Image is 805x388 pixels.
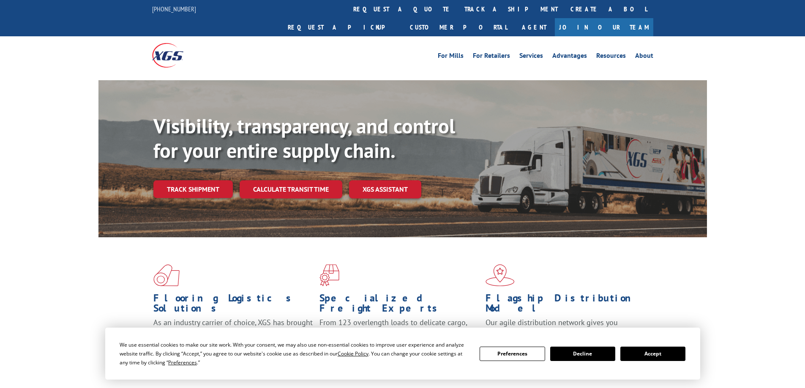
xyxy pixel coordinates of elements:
[153,317,313,347] span: As an industry carrier of choice, XGS has brought innovation and dedication to flooring logistics...
[153,293,313,317] h1: Flooring Logistics Solutions
[349,180,421,198] a: XGS ASSISTANT
[552,52,587,62] a: Advantages
[480,347,545,361] button: Preferences
[319,293,479,317] h1: Specialized Freight Experts
[486,293,645,317] h1: Flagship Distribution Model
[404,18,513,36] a: Customer Portal
[486,264,515,286] img: xgs-icon-flagship-distribution-model-red
[153,113,455,163] b: Visibility, transparency, and control for your entire supply chain.
[319,317,479,355] p: From 123 overlength loads to delicate cargo, our experienced staff knows the best way to move you...
[240,180,342,198] a: Calculate transit time
[120,340,469,367] div: We use essential cookies to make our site work. With your consent, we may also use non-essential ...
[635,52,653,62] a: About
[153,180,233,198] a: Track shipment
[438,52,464,62] a: For Mills
[281,18,404,36] a: Request a pickup
[319,264,339,286] img: xgs-icon-focused-on-flooring-red
[486,317,641,337] span: Our agile distribution network gives you nationwide inventory management on demand.
[153,264,180,286] img: xgs-icon-total-supply-chain-intelligence-red
[168,359,197,366] span: Preferences
[519,52,543,62] a: Services
[473,52,510,62] a: For Retailers
[338,350,368,357] span: Cookie Policy
[513,18,555,36] a: Agent
[550,347,615,361] button: Decline
[105,328,700,380] div: Cookie Consent Prompt
[596,52,626,62] a: Resources
[555,18,653,36] a: Join Our Team
[620,347,685,361] button: Accept
[152,5,196,13] a: [PHONE_NUMBER]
